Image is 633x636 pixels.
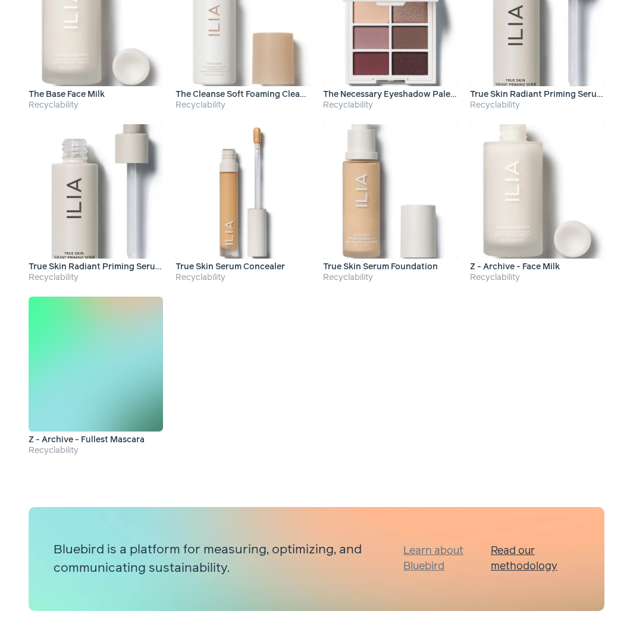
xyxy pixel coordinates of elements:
[176,124,310,259] img: True Skin Serum Concealer
[176,124,310,284] a: True Skin Serum Concealer True Skin Serum Concealer Recyclability
[176,263,292,271] span: True Skin Serum Concealer
[470,90,604,99] h3: True Skin Radiant Priming Serum
[29,445,163,457] h4: Recyclability
[403,543,484,575] a: Learn about Bluebird
[323,263,444,271] span: True Skin Serum Foundation
[470,263,566,272] h3: Z - Archive - Face Milk
[29,436,151,444] span: Z - Archive - Fullest Mascara
[323,263,444,272] h3: True Skin Serum Foundation
[29,436,151,445] h3: Z - Archive - Fullest Mascara
[470,263,566,271] span: Z - Archive - Face Milk
[29,99,163,112] h4: Recyclability
[29,263,169,271] span: True Skin Radiant Priming Serum
[323,124,457,284] a: True Skin Serum Foundation True Skin Serum Foundation Recyclability
[470,124,604,259] img: Z - Archive - Face Milk
[470,90,610,99] span: True Skin Radiant Priming Serum
[29,272,163,284] h4: Recyclability
[323,272,457,284] h4: Recyclability
[29,297,163,456] a: Z - Archive - Fullest Mascara Z - Archive - Fullest Mascara Recyclability
[470,272,604,284] h4: Recyclability
[176,99,310,112] h4: Recyclability
[176,263,292,272] h3: True Skin Serum Concealer
[323,124,457,259] img: True Skin Serum Foundation
[29,124,163,284] a: True Skin Radiant Priming Serum True Skin Radiant Priming Serum Recyclability
[29,297,163,431] img: Z - Archive - Fullest Mascara
[29,263,163,272] h3: True Skin Radiant Priming Serum
[176,90,310,99] h3: The Cleanse Soft Foaming Cleanser
[323,99,457,112] h4: Recyclability
[470,99,604,112] h4: Recyclability
[323,90,469,99] span: The Necessary Eyeshadow Palette
[54,540,403,578] div: Bluebird is a platform for measuring, optimizing, and communicating sustainability.
[29,90,111,99] h3: The Base Face Milk
[323,90,457,99] h3: The Necessary Eyeshadow Palette
[29,124,163,259] img: True Skin Radiant Priming Serum
[176,90,324,99] span: The Cleanse Soft Foaming Cleanser
[491,543,579,575] a: Read our methodology
[470,124,604,284] a: Z - Archive - Face Milk Z - Archive - Face Milk Recyclability
[176,272,310,284] h4: Recyclability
